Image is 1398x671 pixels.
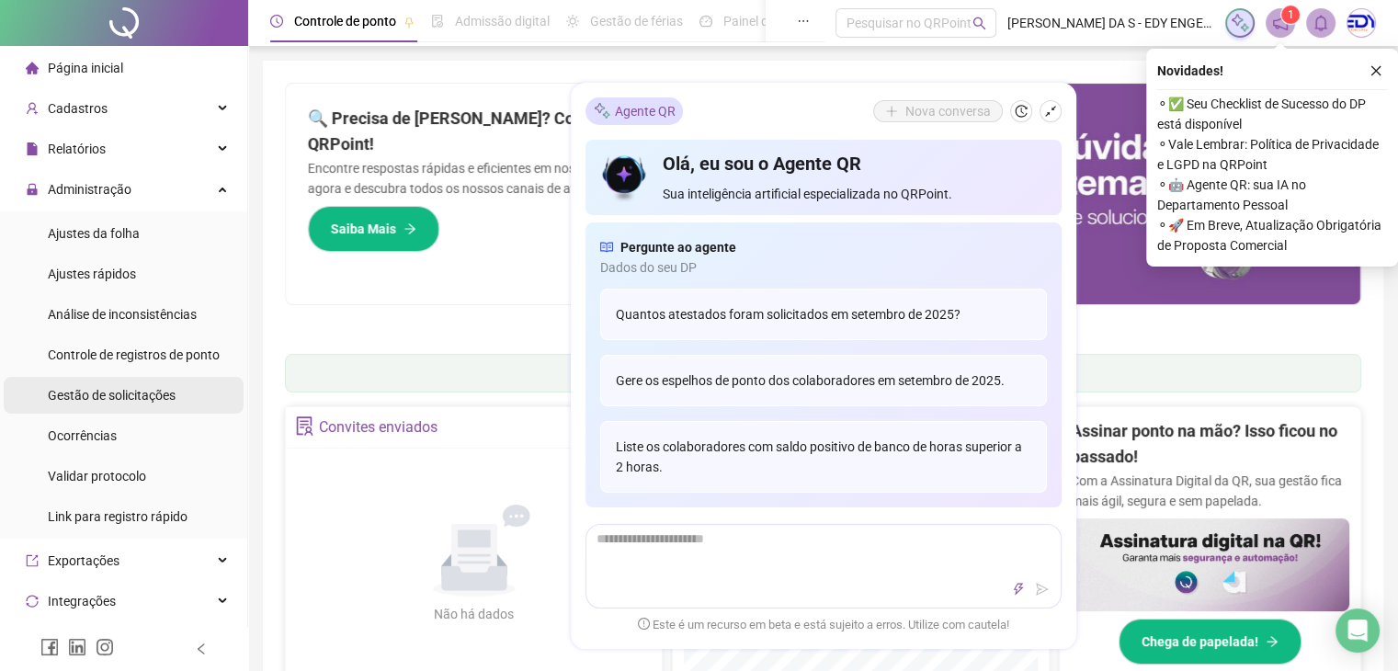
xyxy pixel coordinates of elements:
span: Pergunte ao agente [620,237,736,257]
h2: 🔍 Precisa de [PERSON_NAME]? Conte com o Suporte da QRPoint! [308,106,801,158]
button: Nova conversa [873,100,1003,122]
span: read [600,237,613,257]
span: home [26,62,39,74]
span: history [1015,105,1028,118]
sup: 1 [1281,6,1300,24]
p: Com a Assinatura Digital da QR, sua gestão fica mais ágil, segura e sem papelada. [1071,471,1349,511]
span: Página inicial [48,61,123,75]
span: Este é um recurso em beta e está sujeito a erros. Utilize com cautela! [638,616,1009,634]
span: Admissão digital [455,14,550,28]
div: Agente QR [585,97,683,125]
span: Validar protocolo [48,469,146,483]
img: banner%2F02c71560-61a6-44d4-94b9-c8ab97240462.png [1071,518,1349,611]
img: 8922 [1347,9,1375,37]
button: Saiba Mais [308,206,439,252]
span: search [972,17,986,30]
span: ⚬ 🤖 Agente QR: sua IA no Departamento Pessoal [1157,175,1387,215]
div: Convites enviados [319,412,438,443]
div: Gere os espelhos de ponto dos colaboradores em setembro de 2025. [600,355,1047,406]
span: sun [566,15,579,28]
span: notification [1272,15,1289,31]
h4: Olá, eu sou o Agente QR [663,151,1046,176]
span: Ocorrências [48,428,117,443]
div: Liste os colaboradores com saldo positivo de banco de horas superior a 2 horas. [600,421,1047,493]
span: Relatórios [48,142,106,156]
span: ellipsis [797,15,810,28]
span: Cadastros [48,101,108,116]
span: Ajustes rápidos [48,267,136,281]
div: Open Intercom Messenger [1335,608,1380,653]
span: lock [26,183,39,196]
div: Não há dados [390,604,559,624]
span: Controle de registros de ponto [48,347,220,362]
span: Integrações [48,594,116,608]
span: pushpin [403,17,415,28]
span: exclamation-circle [638,618,650,630]
img: sparkle-icon.fc2bf0ac1784a2077858766a79e2daf3.svg [1230,13,1250,33]
img: icon [600,151,649,204]
div: Quantos atestados foram solicitados em setembro de 2025? [600,289,1047,340]
span: Link para registro rápido [48,509,188,524]
button: send [1031,578,1053,600]
span: Painel do DP [723,14,795,28]
span: Ajustes da folha [48,226,140,241]
span: shrink [1044,105,1057,118]
span: linkedin [68,638,86,656]
span: file-done [431,15,444,28]
span: ⚬ 🚀 Em Breve, Atualização Obrigatória de Proposta Comercial [1157,215,1387,256]
button: Chega de papelada! [1119,619,1301,665]
span: ⚬ ✅ Seu Checklist de Sucesso do DP está disponível [1157,94,1387,134]
span: solution [295,416,314,436]
span: Chega de papelada! [1142,631,1258,652]
span: Sua inteligência artificial especializada no QRPoint. [663,184,1046,204]
span: instagram [96,638,114,656]
span: thunderbolt [1012,583,1025,596]
span: Controle de ponto [294,14,396,28]
span: Exportações [48,553,119,568]
span: Gestão de solicitações [48,388,176,403]
span: user-add [26,102,39,115]
span: clock-circle [270,15,283,28]
span: Novidades ! [1157,61,1223,81]
span: file [26,142,39,155]
span: facebook [40,638,59,656]
span: sync [26,595,39,608]
span: 1 [1288,8,1294,21]
span: Saiba Mais [331,219,396,239]
img: banner%2F0cf4e1f0-cb71-40ef-aa93-44bd3d4ee559.png [824,84,1361,304]
span: Dados do seu DP [600,257,1047,278]
span: Administração [48,182,131,197]
span: arrow-right [1266,635,1279,648]
span: arrow-right [403,222,416,235]
p: Encontre respostas rápidas e eficientes em nosso Guia Prático de Suporte. Acesse agora e descubra... [308,158,801,199]
button: thunderbolt [1007,578,1029,600]
span: dashboard [699,15,712,28]
span: [PERSON_NAME] DA S - EDY ENGENHARIA E CONSULTORIA EIRELI - EPP [1007,13,1214,33]
span: bell [1313,15,1329,31]
span: left [195,643,208,655]
span: close [1370,64,1382,77]
h2: Assinar ponto na mão? Isso ficou no passado! [1071,418,1349,471]
img: sparkle-icon.fc2bf0ac1784a2077858766a79e2daf3.svg [593,101,611,120]
span: Gestão de férias [590,14,683,28]
span: export [26,554,39,567]
span: Análise de inconsistências [48,307,197,322]
span: ⚬ Vale Lembrar: Política de Privacidade e LGPD na QRPoint [1157,134,1387,175]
